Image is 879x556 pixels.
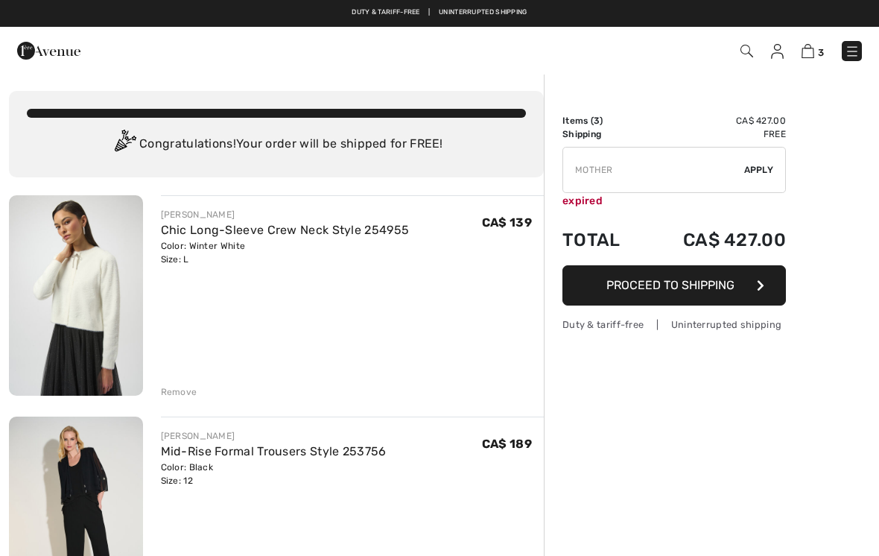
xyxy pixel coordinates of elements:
img: My Info [771,44,784,59]
span: CA$ 139 [482,215,532,230]
td: Total [562,215,643,265]
img: Search [740,45,753,57]
button: Proceed to Shipping [562,265,786,306]
input: Promo code [563,148,744,192]
span: 3 [594,116,600,126]
span: CA$ 189 [482,437,532,451]
div: expired [562,193,786,209]
td: CA$ 427.00 [643,114,786,127]
a: Mid-Rise Formal Trousers Style 253756 [161,444,387,458]
div: Color: Winter White Size: L [161,239,410,266]
div: [PERSON_NAME] [161,208,410,221]
img: Congratulation2.svg [110,130,139,159]
div: [PERSON_NAME] [161,429,387,443]
img: Menu [845,44,860,59]
td: Items ( ) [562,114,643,127]
img: Shopping Bag [802,44,814,58]
div: Congratulations! Your order will be shipped for FREE! [27,130,526,159]
td: Shipping [562,127,643,141]
a: Chic Long-Sleeve Crew Neck Style 254955 [161,223,410,237]
img: 1ère Avenue [17,36,80,66]
a: 3 [802,42,824,60]
span: 3 [818,47,824,58]
img: Chic Long-Sleeve Crew Neck Style 254955 [9,195,143,396]
div: Duty & tariff-free | Uninterrupted shipping [562,318,786,332]
span: Proceed to Shipping [606,278,734,292]
span: Apply [744,163,774,177]
div: Remove [161,385,197,399]
td: CA$ 427.00 [643,215,786,265]
div: Color: Black Size: 12 [161,461,387,487]
a: 1ère Avenue [17,42,80,57]
td: Free [643,127,786,141]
